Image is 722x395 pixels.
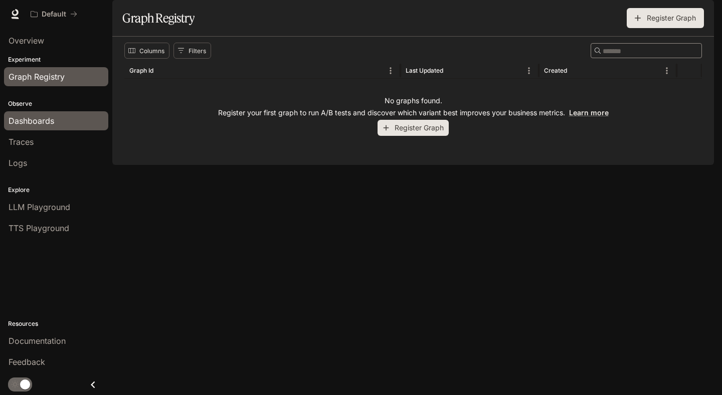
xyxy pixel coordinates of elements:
button: Select columns [124,43,169,59]
p: Default [42,10,66,19]
a: Learn more [569,108,609,117]
h1: Graph Registry [122,8,195,28]
button: Show filters [173,43,211,59]
button: Menu [383,63,398,78]
button: Sort [568,63,583,78]
button: Menu [521,63,536,78]
button: Sort [154,63,169,78]
button: Register Graph [378,120,449,136]
button: Sort [444,63,459,78]
button: Register Graph [627,8,704,28]
button: Menu [659,63,674,78]
div: Created [544,67,567,74]
div: Search [591,43,702,58]
button: All workspaces [26,4,82,24]
div: Last Updated [406,67,443,74]
p: Register your first graph to run A/B tests and discover which variant best improves your business... [218,108,609,118]
p: No graphs found. [385,96,442,106]
div: Graph Id [129,67,153,74]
